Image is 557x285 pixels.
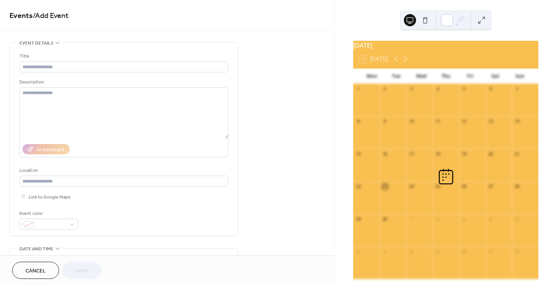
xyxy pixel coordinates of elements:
[382,248,388,254] div: 7
[514,248,520,254] div: 12
[355,118,361,124] div: 8
[19,39,53,47] span: Event details
[458,69,483,84] div: Fri
[488,118,493,124] div: 13
[488,86,493,92] div: 6
[514,184,520,189] div: 28
[514,118,520,124] div: 14
[435,118,440,124] div: 11
[382,118,388,124] div: 9
[353,41,538,50] div: [DATE]
[435,248,440,254] div: 9
[461,248,467,254] div: 10
[461,184,467,189] div: 26
[12,262,59,279] button: Cancel
[488,151,493,157] div: 20
[461,151,467,157] div: 19
[355,248,361,254] div: 6
[483,69,507,84] div: Sat
[19,245,53,253] span: Date and time
[382,184,388,189] div: 23
[408,86,414,92] div: 3
[507,69,532,84] div: Sun
[384,69,409,84] div: Tue
[488,184,493,189] div: 27
[19,167,227,175] div: Location
[359,69,384,84] div: Mon
[355,151,361,157] div: 15
[488,248,493,254] div: 11
[461,216,467,222] div: 3
[461,86,467,92] div: 5
[408,216,414,222] div: 1
[435,86,440,92] div: 4
[19,210,77,218] div: Event color
[409,69,434,84] div: Wed
[408,118,414,124] div: 10
[355,86,361,92] div: 1
[33,8,69,23] span: / Add Event
[435,184,440,189] div: 25
[382,151,388,157] div: 16
[19,52,227,60] div: Title
[408,184,414,189] div: 24
[29,193,70,201] span: Link to Google Maps
[461,118,467,124] div: 12
[355,216,361,222] div: 29
[382,86,388,92] div: 2
[355,184,361,189] div: 22
[19,78,227,86] div: Description
[488,216,493,222] div: 4
[434,69,458,84] div: Thu
[435,216,440,222] div: 2
[435,151,440,157] div: 18
[514,151,520,157] div: 21
[10,8,33,23] a: Events
[514,86,520,92] div: 7
[408,248,414,254] div: 8
[514,216,520,222] div: 5
[26,267,46,275] span: Cancel
[408,151,414,157] div: 17
[382,216,388,222] div: 30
